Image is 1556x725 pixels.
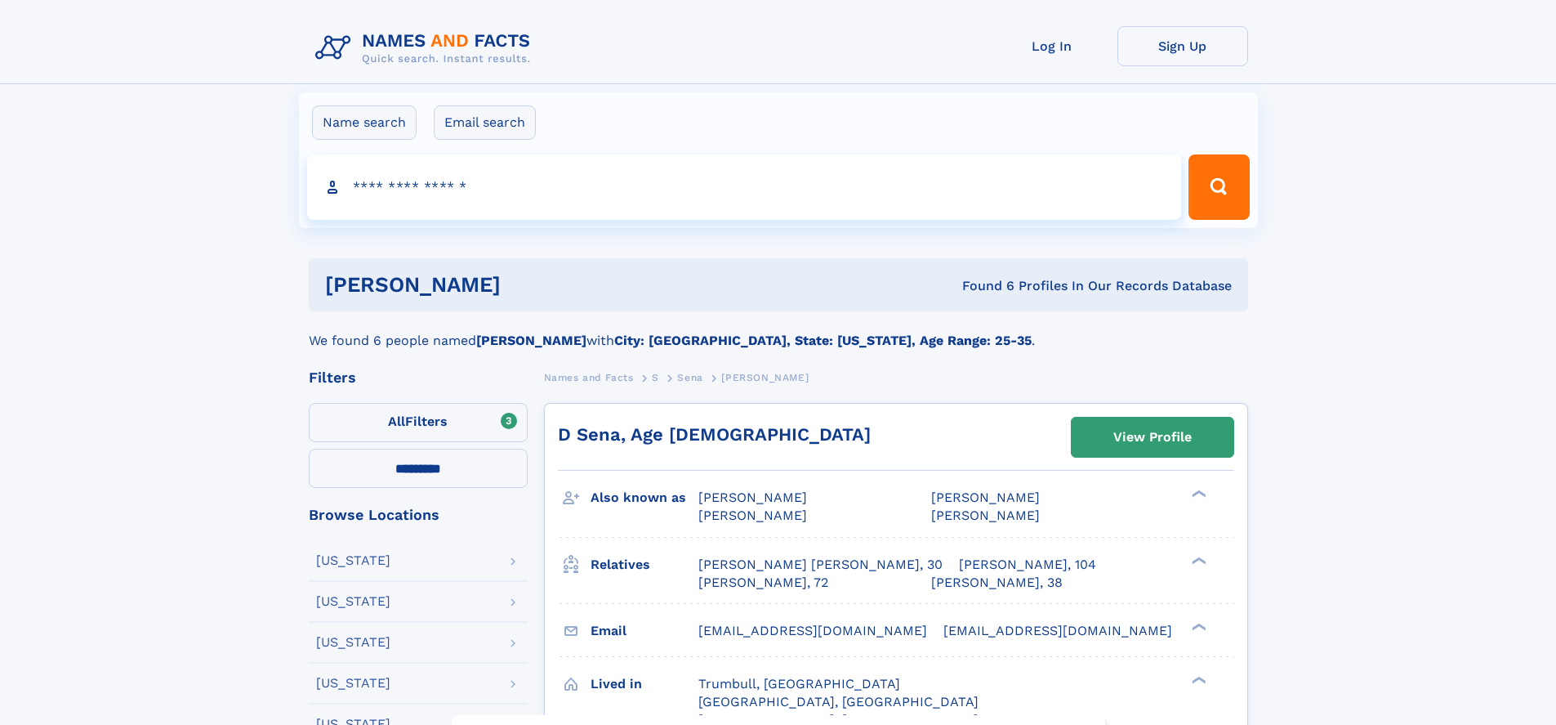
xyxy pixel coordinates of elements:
[677,372,702,383] span: Sena
[931,508,1040,523] span: [PERSON_NAME]
[1117,26,1248,66] a: Sign Up
[1188,489,1207,499] div: ❯
[698,490,807,505] span: [PERSON_NAME]
[309,403,528,442] label: Filters
[698,556,943,574] a: [PERSON_NAME] [PERSON_NAME], 30
[931,574,1063,592] a: [PERSON_NAME], 38
[309,370,528,385] div: Filters
[698,676,900,691] span: Trumbull, [GEOGRAPHIC_DATA]
[591,617,698,645] h3: Email
[309,508,528,522] div: Browse Locations
[677,367,702,387] a: Sena
[721,372,809,383] span: [PERSON_NAME]
[731,277,1232,295] div: Found 6 Profiles In Our Records Database
[307,154,1182,220] input: search input
[698,574,828,592] a: [PERSON_NAME], 72
[1113,418,1192,456] div: View Profile
[591,670,698,698] h3: Lived in
[698,694,979,709] span: [GEOGRAPHIC_DATA], [GEOGRAPHIC_DATA]
[1188,154,1249,220] button: Search Button
[309,311,1248,351] div: We found 6 people named with .
[316,677,390,690] div: [US_STATE]
[959,556,1096,574] a: [PERSON_NAME], 104
[312,105,417,140] label: Name search
[987,26,1117,66] a: Log In
[316,554,390,567] div: [US_STATE]
[325,275,732,295] h1: [PERSON_NAME]
[388,414,405,429] span: All
[698,508,807,523] span: [PERSON_NAME]
[1188,621,1207,632] div: ❯
[316,636,390,649] div: [US_STATE]
[943,623,1172,638] span: [EMAIL_ADDRESS][DOMAIN_NAME]
[614,333,1032,348] b: City: [GEOGRAPHIC_DATA], State: [US_STATE], Age Range: 25-35
[591,484,698,512] h3: Also known as
[434,105,536,140] label: Email search
[591,551,698,579] h3: Relatives
[1188,555,1207,566] div: ❯
[309,26,544,70] img: Logo Names and Facts
[476,333,586,348] b: [PERSON_NAME]
[698,623,927,638] span: [EMAIL_ADDRESS][DOMAIN_NAME]
[652,372,659,383] span: S
[931,490,1040,505] span: [PERSON_NAME]
[1072,418,1233,457] a: View Profile
[558,424,871,445] a: D Sena, Age [DEMOGRAPHIC_DATA]
[1188,674,1207,685] div: ❯
[544,367,634,387] a: Names and Facts
[652,367,659,387] a: S
[316,595,390,608] div: [US_STATE]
